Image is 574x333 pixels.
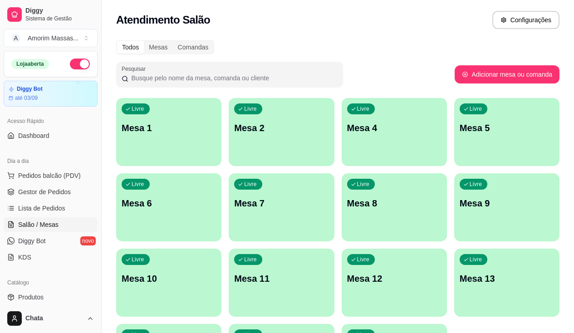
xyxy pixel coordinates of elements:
button: LivreMesa 6 [116,173,221,241]
button: Chata [4,308,98,329]
span: Produtos [18,293,44,302]
p: Mesa 4 [347,122,442,134]
span: Gestor de Pedidos [18,187,71,196]
p: Mesa 9 [460,197,554,210]
button: LivreMesa 10 [116,249,221,317]
p: Livre [357,105,370,113]
span: Diggy Bot [18,236,46,245]
div: Amorim Massas ... [28,34,78,43]
p: Mesa 6 [122,197,216,210]
div: Mesas [144,41,172,54]
p: Livre [470,105,482,113]
p: Livre [470,181,482,188]
p: Mesa 5 [460,122,554,134]
span: Dashboard [18,131,49,140]
article: até 03/09 [15,94,38,102]
a: Lista de Pedidos [4,201,98,215]
label: Pesquisar [122,65,149,73]
p: Mesa 1 [122,122,216,134]
a: Dashboard [4,128,98,143]
span: Salão / Mesas [18,220,59,229]
a: Diggy Botnovo [4,234,98,248]
article: Diggy Bot [17,86,43,93]
span: Pedidos balcão (PDV) [18,171,81,180]
p: Livre [244,181,257,188]
a: Gestor de Pedidos [4,185,98,199]
button: LivreMesa 1 [116,98,221,166]
button: LivreMesa 9 [454,173,559,241]
h2: Atendimento Salão [116,13,210,27]
p: Mesa 7 [234,197,329,210]
button: Configurações [492,11,559,29]
p: Livre [357,256,370,263]
button: LivreMesa 11 [229,249,334,317]
span: Sistema de Gestão [25,15,94,22]
p: Livre [132,105,144,113]
p: Mesa 11 [234,272,329,285]
button: LivreMesa 4 [342,98,447,166]
input: Pesquisar [128,73,338,83]
button: Adicionar mesa ou comanda [455,65,559,83]
a: Diggy Botaté 03/09 [4,81,98,107]
span: Lista de Pedidos [18,204,65,213]
div: Dia a dia [4,154,98,168]
span: A [11,34,20,43]
p: Mesa 12 [347,272,442,285]
div: Catálogo [4,275,98,290]
div: Acesso Rápido [4,114,98,128]
span: Diggy [25,7,94,15]
button: Select a team [4,29,98,47]
p: Livre [357,181,370,188]
p: Livre [470,256,482,263]
p: Mesa 13 [460,272,554,285]
button: LivreMesa 7 [229,173,334,241]
button: LivreMesa 12 [342,249,447,317]
a: DiggySistema de Gestão [4,4,98,25]
p: Mesa 8 [347,197,442,210]
p: Mesa 2 [234,122,329,134]
p: Livre [244,105,257,113]
span: Chata [25,314,83,323]
div: Todos [117,41,144,54]
a: Salão / Mesas [4,217,98,232]
div: Comandas [173,41,214,54]
div: Loja aberta [11,59,49,69]
p: Livre [244,256,257,263]
a: KDS [4,250,98,264]
button: LivreMesa 13 [454,249,559,317]
button: Pedidos balcão (PDV) [4,168,98,183]
p: Livre [132,181,144,188]
button: Alterar Status [70,59,90,69]
button: LivreMesa 5 [454,98,559,166]
span: KDS [18,253,31,262]
a: Produtos [4,290,98,304]
p: Mesa 10 [122,272,216,285]
p: Livre [132,256,144,263]
button: LivreMesa 2 [229,98,334,166]
button: LivreMesa 8 [342,173,447,241]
